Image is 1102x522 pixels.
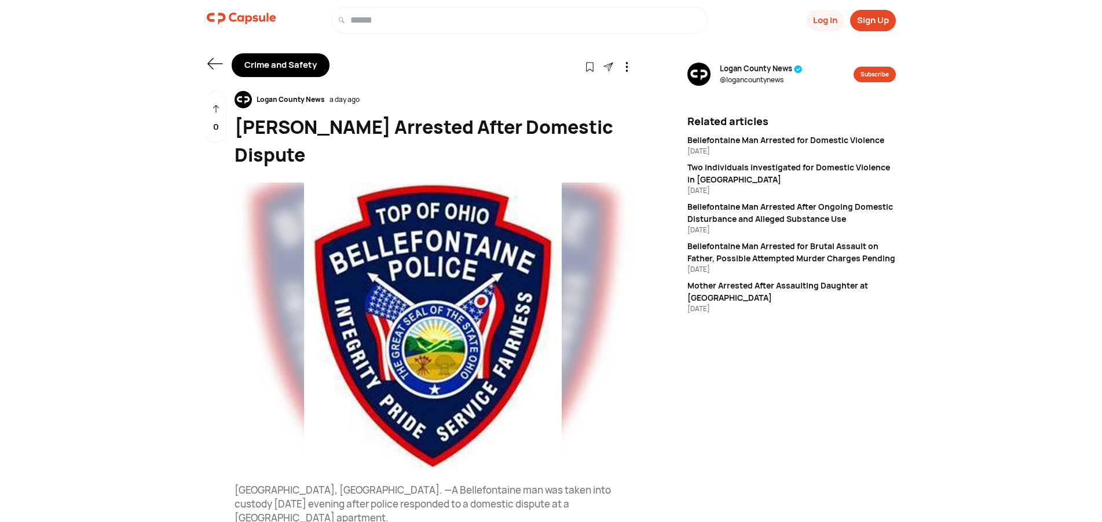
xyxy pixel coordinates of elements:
[687,185,896,196] div: [DATE]
[687,63,711,86] img: resizeImage
[235,182,632,470] img: resizeImage
[794,65,803,74] img: tick
[687,114,896,129] div: Related articles
[687,225,896,235] div: [DATE]
[687,161,896,185] div: Two individuals investigated for Domestic Violence in [GEOGRAPHIC_DATA]
[850,10,896,31] button: Sign Up
[687,134,896,146] div: Bellefontaine Man Arrested for Domestic Violence
[232,53,329,77] div: Crime and Safety
[687,304,896,314] div: [DATE]
[720,75,803,85] span: @ logancountynews
[806,10,844,31] button: Log In
[235,91,252,108] img: resizeImage
[687,279,896,304] div: Mother Arrested After Assaulting Daughter at [GEOGRAPHIC_DATA]
[687,146,896,156] div: [DATE]
[687,240,896,264] div: Bellefontaine Man Arrested for Brutal Assault on Father, Possible Attempted Murder Charges Pending
[207,7,276,34] a: logo
[235,113,632,169] div: [PERSON_NAME] Arrested After Domestic Dispute
[720,63,803,75] span: Logan County News
[252,94,329,105] div: Logan County News
[329,94,360,105] div: a day ago
[207,7,276,30] img: logo
[687,264,896,275] div: [DATE]
[854,67,896,82] button: Subscribe
[687,200,896,225] div: Bellefontaine Man Arrested After Ongoing Domestic Disturbance and Alleged Substance Use
[213,121,219,134] p: 0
